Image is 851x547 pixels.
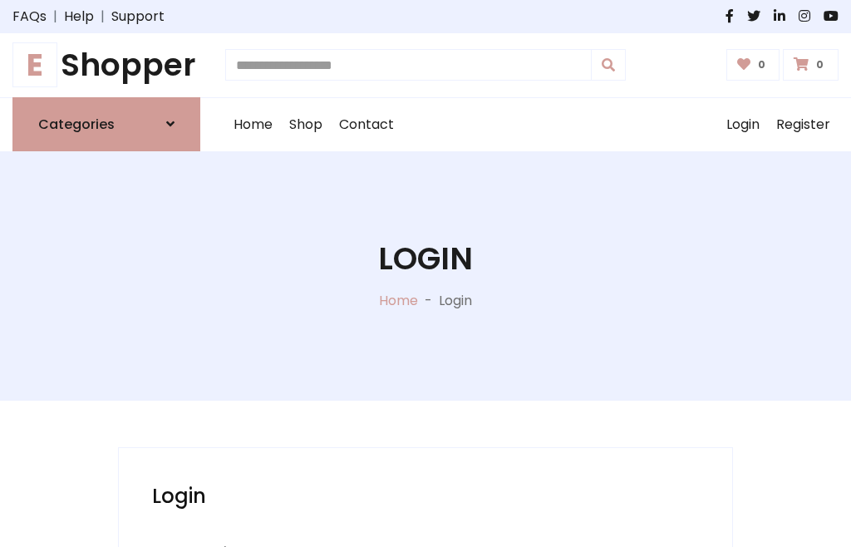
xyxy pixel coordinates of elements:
[726,49,780,81] a: 0
[783,49,839,81] a: 0
[152,481,699,511] h2: Login
[38,116,115,132] h6: Categories
[439,291,472,311] p: Login
[418,291,439,311] p: -
[12,47,200,84] h1: Shopper
[768,98,839,151] a: Register
[12,42,57,87] span: E
[111,7,165,27] a: Support
[12,47,200,84] a: EShopper
[331,98,402,151] a: Contact
[378,240,473,278] h1: Login
[47,7,64,27] span: |
[812,57,828,72] span: 0
[281,98,331,151] a: Shop
[64,7,94,27] a: Help
[718,98,768,151] a: Login
[12,97,200,151] a: Categories
[12,7,47,27] a: FAQs
[94,7,111,27] span: |
[754,57,770,72] span: 0
[379,291,418,310] a: Home
[225,98,281,151] a: Home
